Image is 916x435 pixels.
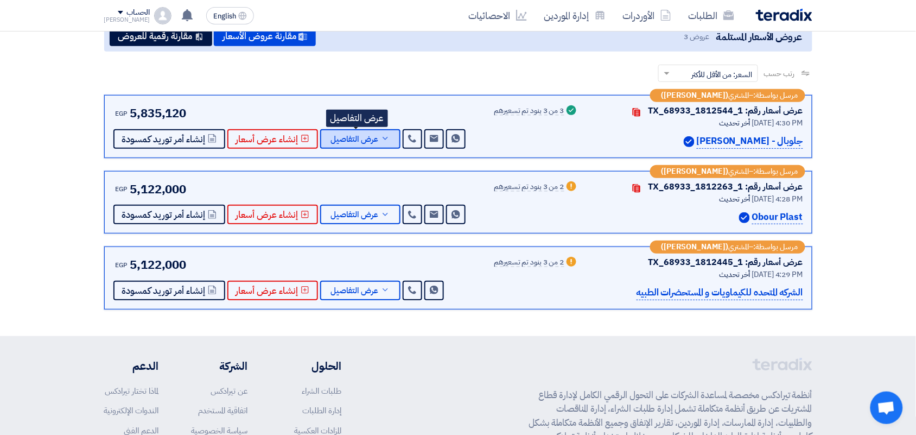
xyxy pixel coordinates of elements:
[227,205,318,224] button: إنشاء عرض أسعار
[320,129,400,149] button: عرض التفاصيل
[752,117,803,129] span: [DATE] 4:30 PM
[650,241,805,254] div: –
[739,212,750,223] img: Verified Account
[720,269,750,280] span: أخر تحديث
[320,281,400,300] button: عرض التفاصيل
[302,385,341,397] a: طلبات الشراء
[494,107,564,116] div: 3 من 3 بنود تم تسعيرهم
[227,129,318,149] button: إنشاء عرض أسعار
[754,92,798,99] span: مرسل بواسطة:
[752,269,803,280] span: [DATE] 4:29 PM
[122,135,206,143] span: إنشاء أمر توريد كمسودة
[648,180,803,193] div: عرض أسعار رقم: TX_68933_1812263_1
[302,405,341,417] a: إدارة الطلبات
[326,110,388,127] div: عرض التفاصيل
[130,180,186,198] span: 5,122,000
[320,205,400,224] button: عرض التفاصيل
[211,385,247,397] a: عن تيرادكس
[720,117,750,129] span: أخر تحديث
[536,3,614,28] a: إدارة الموردين
[191,358,247,374] li: الشركة
[104,17,150,23] div: [PERSON_NAME]
[729,168,749,175] span: المشتري
[198,405,247,417] a: اتفاقية المستخدم
[614,3,680,28] a: الأوردرات
[720,193,750,205] span: أخر تحديث
[214,27,316,46] button: مقارنة عروض الأسعار
[116,260,128,270] span: EGP
[331,211,379,219] span: عرض التفاصيل
[280,358,341,374] li: الحلول
[122,287,206,295] span: إنشاء أمر توريد كمسودة
[104,405,159,417] a: الندوات الإلكترونية
[227,281,318,300] button: إنشاء عرض أسعار
[122,211,206,219] span: إنشاء أمر توريد كمسودة
[661,243,729,251] b: ([PERSON_NAME])
[661,168,729,175] b: ([PERSON_NAME])
[691,69,752,80] span: السعر: من الأقل للأكثر
[870,392,903,424] div: Open chat
[236,287,298,295] span: إنشاء عرض أسعار
[113,205,225,224] button: إنشاء أمر توريد كمسودة
[105,385,159,397] a: لماذا تختار تيرادكس
[494,259,564,267] div: 2 من 3 بنود تم تسعيرهم
[130,256,186,274] span: 5,122,000
[756,9,812,21] img: Teradix logo
[680,3,743,28] a: الطلبات
[684,136,695,147] img: Verified Account
[213,12,236,20] span: English
[637,286,803,300] p: الشركه المتحده للكيماويات و المستحضرات الطبيه
[650,165,805,178] div: –
[104,358,159,374] li: الدعم
[648,104,803,117] div: عرض أسعار رقم: TX_68933_1812544_1
[116,109,128,118] span: EGP
[729,243,749,251] span: المشتري
[697,134,803,149] p: جلوبال - [PERSON_NAME]
[130,104,186,122] span: 5,835,120
[110,27,212,46] button: مقارنة رقمية للعروض
[648,256,803,269] div: عرض أسعار رقم: TX_68933_1812445_1
[460,3,536,28] a: الاحصائيات
[126,8,150,17] div: الحساب
[650,89,805,102] div: –
[661,92,729,99] b: ([PERSON_NAME])
[113,129,225,149] button: إنشاء أمر توريد كمسودة
[764,68,794,79] span: رتب حسب
[752,193,803,205] span: [DATE] 4:28 PM
[206,7,254,24] button: English
[716,29,802,44] span: عروض الأسعار المستلمة
[754,168,798,175] span: مرسل بواسطة:
[684,31,709,42] span: عروض 3
[331,135,379,143] span: عرض التفاصيل
[113,281,225,300] button: إنشاء أمر توريد كمسودة
[236,211,298,219] span: إنشاء عرض أسعار
[494,183,564,192] div: 2 من 3 بنود تم تسعيرهم
[236,135,298,143] span: إنشاء عرض أسعار
[331,287,379,295] span: عرض التفاصيل
[154,7,171,24] img: profile_test.png
[729,92,749,99] span: المشتري
[754,243,798,251] span: مرسل بواسطة:
[116,184,128,194] span: EGP
[752,210,803,225] p: Obour Plast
